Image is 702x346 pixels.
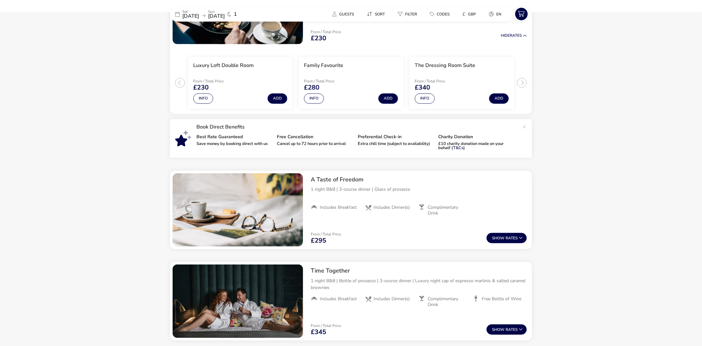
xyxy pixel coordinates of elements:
span: Complimentary Drink [428,296,468,308]
div: A Taste of Freedom1 night B&B | 3-course dinner | Glass of proseccoIncludes BreakfastIncludes Din... [306,171,532,222]
swiper-slide: 2 / 3 [296,54,406,111]
span: Guests [339,12,354,17]
button: en [484,9,507,19]
button: Info [193,93,213,104]
button: Add [378,93,398,104]
button: Info [415,93,435,104]
span: Hide [501,33,510,38]
swiper-slide: 1 / 1 [173,173,303,247]
span: Sort [375,12,385,17]
h3: Family Favourite [304,62,343,69]
span: [DATE] [208,13,225,20]
naf-pibe-menu-bar-item: en [484,9,509,19]
button: Filter [393,9,422,19]
p: From / Total Price [415,79,460,83]
div: Sat[DATE]Sun[DATE]1 [170,6,267,22]
h3: Luxury Loft Double Room [193,62,254,69]
p: From / Total Price [311,30,341,34]
span: Includes Dinner(s) [374,205,410,210]
span: Complimentary Drink [428,205,468,216]
span: Includes Dinner(s) [374,296,410,302]
h2: A Taste of Freedom [311,176,527,183]
a: T&Cs [453,145,464,151]
p: Sat [182,10,199,14]
button: Codes [425,9,455,19]
naf-pibe-menu-bar-item: Guests [327,9,362,19]
span: £345 [311,329,326,335]
button: Guests [327,9,359,19]
button: Info [304,93,324,104]
button: Sort [362,9,390,19]
span: Filter [405,12,417,17]
naf-pibe-menu-bar-item: Filter [393,9,425,19]
span: £280 [304,84,319,91]
p: 1 night B&B | Bottle of prosecco | 3-course dinner | Luxury night cap of espresso martinis & salt... [311,277,527,291]
p: From / Total Price [311,232,341,236]
span: GBP [468,12,476,17]
span: [DATE] [182,13,199,20]
p: Preferential Check-in [358,135,433,139]
span: £340 [415,84,430,91]
span: 1 [234,12,237,17]
p: Free Cancellation [277,135,353,139]
p: Cancel up to 72 hours prior to arrival [277,142,353,146]
button: Add [489,93,509,104]
swiper-slide: 1 / 1 [173,264,303,338]
button: ShowRates [487,233,527,243]
p: From / Total Price [311,324,341,328]
p: From / Total Price [193,79,239,83]
span: Free Bottle of Wine [482,296,521,302]
div: Time Together1 night B&B | Bottle of prosecco | 3-course dinner | Luxury night cap of espresso ma... [306,262,532,313]
p: From / Total Price [304,79,350,83]
span: £295 [311,237,326,244]
swiper-slide: 1 / 3 [185,54,296,111]
p: Best Rate Guaranteed [196,135,272,139]
span: Includes Breakfast [320,296,357,302]
span: en [496,12,501,17]
span: Includes Breakfast [320,205,357,210]
i: £ [462,11,465,17]
span: £230 [193,84,209,91]
button: £GBP [457,9,481,19]
h3: The Dressing Room Suite [415,62,475,69]
span: Show [492,236,506,240]
p: Charity Donation [439,135,514,139]
button: Add [268,93,287,104]
naf-pibe-menu-bar-item: Codes [425,9,457,19]
span: Codes [437,12,450,17]
button: ShowRates [487,324,527,335]
swiper-slide: 3 / 3 [406,54,517,111]
span: Show [492,328,506,332]
naf-pibe-menu-bar-item: £GBP [457,9,484,19]
p: Sun [208,10,225,14]
naf-pibe-menu-bar-item: Sort [362,9,393,19]
p: Save money by booking direct with us [196,142,272,146]
p: Extra chill time (subject to availability) [358,142,433,146]
p: 1 night B&B | 3-course dinner | Glass of prosecco [311,186,527,193]
p: £10 charity donation made on your behalf ( ) [439,142,514,150]
button: HideRates [501,34,527,38]
p: Book Direct Benefits [196,124,519,130]
h2: Time Together [311,267,527,274]
span: £230 [311,35,326,42]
